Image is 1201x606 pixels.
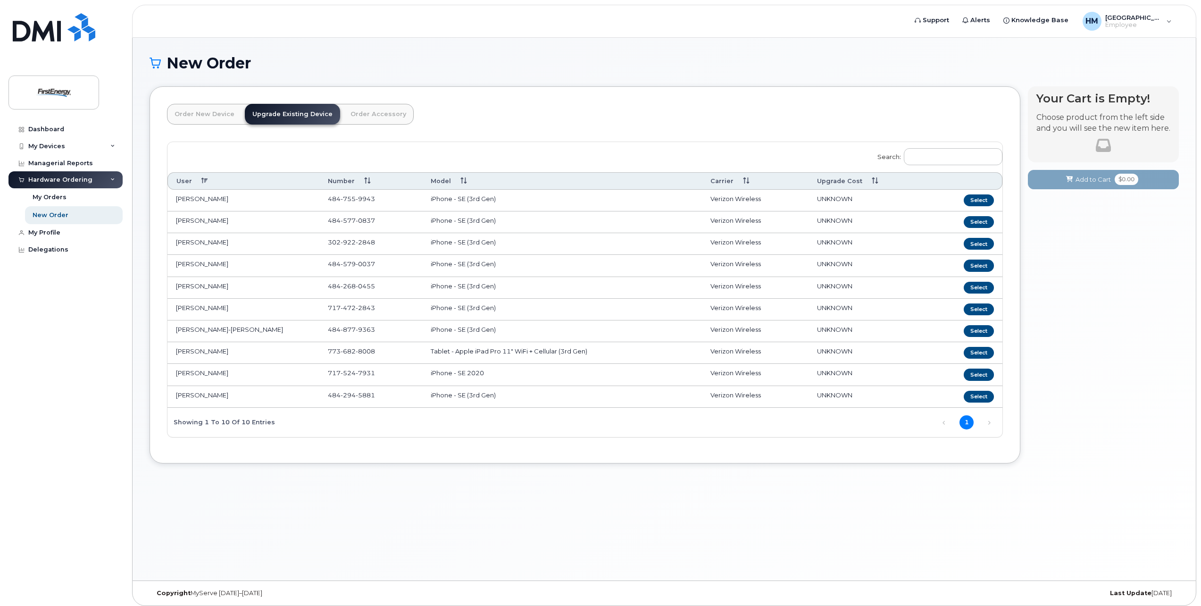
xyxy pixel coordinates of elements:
td: iPhone - SE (3rd Gen) [422,190,701,211]
span: 294 [341,391,356,399]
span: 484 [328,260,375,268]
span: UNKNOWN [817,260,852,268]
td: [PERSON_NAME] [167,255,319,277]
button: Select [964,216,994,228]
p: Choose product from the left side and you will see the new item here. [1036,112,1170,134]
span: 484 [328,195,375,202]
td: iPhone - SE 2020 [422,364,701,386]
td: Verizon Wireless [702,299,809,320]
button: Select [964,238,994,250]
button: Select [964,325,994,337]
span: 579 [341,260,356,268]
th: Number: activate to sort column ascending [319,172,422,190]
td: iPhone - SE (3rd Gen) [422,255,701,277]
span: UNKNOWN [817,238,852,246]
span: 484 [328,326,375,333]
button: Select [964,194,994,206]
th: User: activate to sort column descending [167,172,319,190]
th: Upgrade Cost: activate to sort column ascending [809,172,928,190]
a: Order Accessory [343,104,414,125]
h1: New Order [150,55,1179,71]
td: [PERSON_NAME] [167,190,319,211]
td: [PERSON_NAME] [167,299,319,320]
a: Upgrade Existing Device [245,104,340,125]
span: 577 [341,217,356,224]
iframe: Messenger Launcher [1160,565,1194,599]
span: 877 [341,326,356,333]
a: Next [982,416,996,430]
button: Select [964,369,994,380]
span: UNKNOWN [817,347,852,355]
td: Verizon Wireless [702,386,809,408]
span: 773 [328,347,375,355]
button: Select [964,303,994,315]
button: Select [964,347,994,359]
span: UNKNOWN [817,369,852,377]
span: 2848 [356,238,375,246]
td: Tablet - Apple iPad Pro 11" WiFi + Cellular (3rd Gen) [422,342,701,364]
th: Model: activate to sort column ascending [422,172,701,190]
span: 0455 [356,282,375,290]
span: 524 [341,369,356,377]
span: 484 [328,217,375,224]
td: iPhone - SE (3rd Gen) [422,299,701,320]
td: [PERSON_NAME]-[PERSON_NAME] [167,320,319,342]
div: Showing 1 to 10 of 10 entries [167,414,275,430]
span: 2843 [356,304,375,311]
span: 7931 [356,369,375,377]
td: Verizon Wireless [702,320,809,342]
td: Verizon Wireless [702,255,809,277]
td: Verizon Wireless [702,190,809,211]
a: 1 [959,415,974,429]
span: 302 [328,238,375,246]
td: iPhone - SE (3rd Gen) [422,320,701,342]
span: 9363 [356,326,375,333]
span: UNKNOWN [817,217,852,224]
td: [PERSON_NAME] [167,277,319,299]
span: Add to Cart [1076,175,1111,184]
input: Search: [904,148,1002,165]
a: Order New Device [167,104,242,125]
span: 268 [341,282,356,290]
label: Search: [871,142,1002,168]
td: iPhone - SE (3rd Gen) [422,233,701,255]
span: 0837 [356,217,375,224]
td: iPhone - SE (3rd Gen) [422,211,701,233]
td: [PERSON_NAME] [167,211,319,233]
span: 5881 [356,391,375,399]
td: Verizon Wireless [702,277,809,299]
span: 8008 [356,347,375,355]
strong: Last Update [1110,589,1151,597]
span: 717 [328,369,375,377]
span: UNKNOWN [817,391,852,399]
span: $0.00 [1115,174,1138,185]
span: 0037 [356,260,375,268]
span: 717 [328,304,375,311]
span: UNKNOWN [817,282,852,290]
button: Select [964,260,994,271]
span: UNKNOWN [817,195,852,202]
span: 484 [328,391,375,399]
td: Verizon Wireless [702,364,809,386]
td: [PERSON_NAME] [167,386,319,408]
span: 484 [328,282,375,290]
div: MyServe [DATE]–[DATE] [150,589,492,597]
h4: Your Cart is Empty! [1036,92,1170,105]
a: Previous [937,416,951,430]
span: 9943 [356,195,375,202]
span: 682 [341,347,356,355]
span: UNKNOWN [817,304,852,311]
td: Verizon Wireless [702,342,809,364]
span: 472 [341,304,356,311]
span: 922 [341,238,356,246]
td: iPhone - SE (3rd Gen) [422,386,701,408]
button: Add to Cart $0.00 [1028,170,1179,189]
td: [PERSON_NAME] [167,342,319,364]
td: Verizon Wireless [702,233,809,255]
td: Verizon Wireless [702,211,809,233]
button: Select [964,282,994,294]
span: UNKNOWN [817,326,852,333]
div: [DATE] [836,589,1179,597]
button: Select [964,391,994,403]
th: Carrier: activate to sort column ascending [702,172,809,190]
